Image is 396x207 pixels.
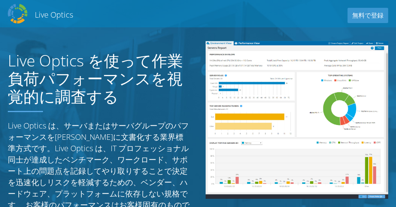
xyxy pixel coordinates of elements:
a: 無料で登録 [348,8,388,23]
h2: Live Optics [35,9,73,20]
h1: Live Optics を使って作業負荷パフォーマンスを視覚的に調査する [8,52,184,105]
img: Server Report [206,41,388,199]
img: Dell Dpack [8,4,27,23]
